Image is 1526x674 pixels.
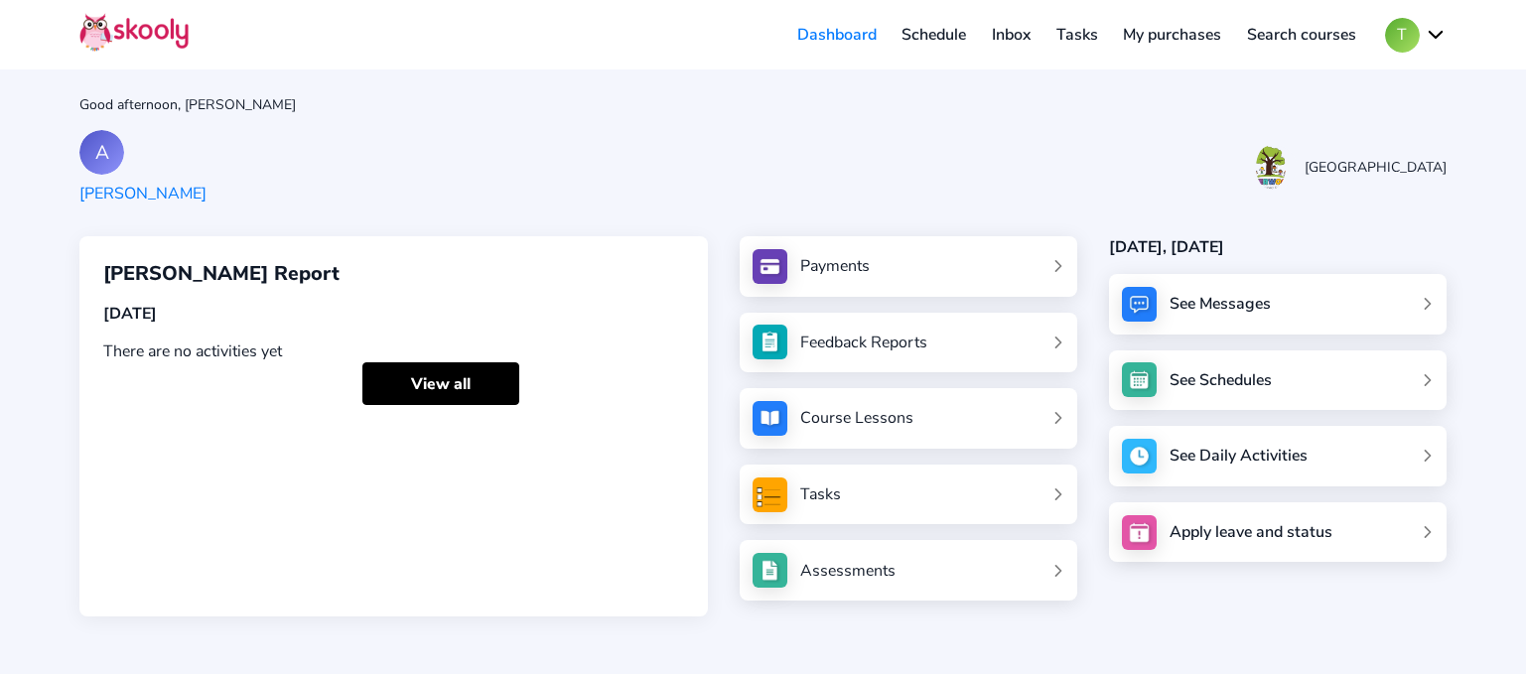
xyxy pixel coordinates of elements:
img: schedule.jpg [1122,362,1157,397]
img: activity.jpg [1122,439,1157,473]
a: Apply leave and status [1109,502,1447,563]
a: Payments [753,249,1064,284]
img: payments.jpg [753,249,787,284]
a: See Daily Activities [1109,426,1447,486]
button: Tchevron down outline [1385,18,1447,53]
div: [GEOGRAPHIC_DATA] [1305,158,1447,177]
a: My purchases [1110,19,1234,51]
div: [DATE] [103,303,684,325]
div: A [79,130,124,175]
a: Search courses [1234,19,1369,51]
div: See Messages [1170,293,1271,315]
div: There are no activities yet [103,340,684,362]
a: See Schedules [1109,350,1447,411]
div: Tasks [800,483,841,505]
img: assessments.jpg [753,553,787,588]
div: Good afternoon, [PERSON_NAME] [79,95,1447,114]
img: Skooly [79,13,189,52]
img: 20231205090045865124304213871433ti33J8cjHXuu1iLrTv.png [1256,145,1286,190]
a: Tasks [753,477,1064,512]
img: apply_leave.jpg [1122,515,1157,550]
a: Schedule [890,19,980,51]
div: Apply leave and status [1170,521,1332,543]
img: courses.jpg [753,401,787,436]
div: Assessments [800,560,896,582]
div: Payments [800,255,870,277]
a: Tasks [1043,19,1111,51]
a: Dashboard [784,19,890,51]
a: Assessments [753,553,1064,588]
a: View all [362,362,519,405]
div: Feedback Reports [800,332,927,353]
div: [DATE], [DATE] [1109,236,1447,258]
div: Course Lessons [800,407,913,429]
a: Course Lessons [753,401,1064,436]
img: tasksForMpWeb.png [753,477,787,512]
span: [PERSON_NAME] Report [103,260,340,287]
img: messages.jpg [1122,287,1157,322]
div: [PERSON_NAME] [79,183,207,204]
img: see_atten.jpg [753,325,787,359]
div: See Daily Activities [1170,445,1308,467]
a: Inbox [979,19,1043,51]
a: Feedback Reports [753,325,1064,359]
div: See Schedules [1170,369,1272,391]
